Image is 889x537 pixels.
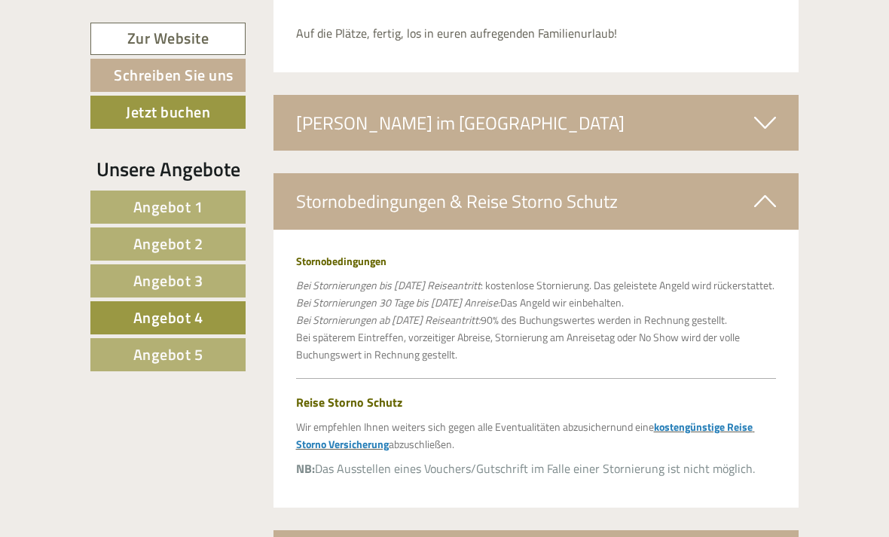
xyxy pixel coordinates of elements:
div: [PERSON_NAME] im [GEOGRAPHIC_DATA] [273,95,799,151]
div: Unsere Angebote [90,155,246,183]
small: 19:37 [23,73,233,84]
strong: Reise Storno Schutz [296,393,402,411]
span: Angebot 2 [133,232,203,255]
a: Schreiben Sie uns [90,59,246,92]
span: Angebot 1 [133,195,203,218]
p: Auf die Plätze, fertig, los in euren aufregenden Familienurlaub! [296,25,777,42]
span: : kostenlose Stornierung. Das geleistete Angeld wird rückerstattet. Das Angeld wir einbehalten. 9... [296,277,774,362]
a: kostengünstige Reise Storno Versicherung [296,419,755,452]
div: [DATE] [214,11,267,37]
span: Bei Stornierungen 30 Tage bis [DATE] Anreise: [296,294,500,310]
div: [GEOGRAPHIC_DATA] [23,44,233,56]
a: Zur Website [90,23,246,55]
span: abzuschließen. [389,436,454,452]
span: und eine [616,419,654,435]
span: Bei Stornierungen bis [DATE] Reiseantritt [296,277,481,293]
span: Angebot 4 [133,306,203,329]
span: Angebot 3 [133,269,203,292]
span: Das Ausstellen eines Vouchers/Gutschrift im Falle einer Stornierung ist nicht möglich. [296,459,755,478]
span: Stornobedingungen [296,253,386,269]
strong: NB: [296,459,315,478]
button: Senden [383,390,481,423]
span: Wir empfehlen Ihnen weiters sich gegen alle Eventualitäten abzusichern [296,419,616,435]
span: Angebot 5 [133,343,203,366]
div: Stornobedingungen & Reise Storno Schutz [273,173,799,229]
a: Jetzt buchen [90,96,246,129]
span: Bei Stornierungen ab [DATE] Reiseantritt: [296,312,481,328]
div: Guten Tag, wie können wir Ihnen helfen? [11,41,240,87]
